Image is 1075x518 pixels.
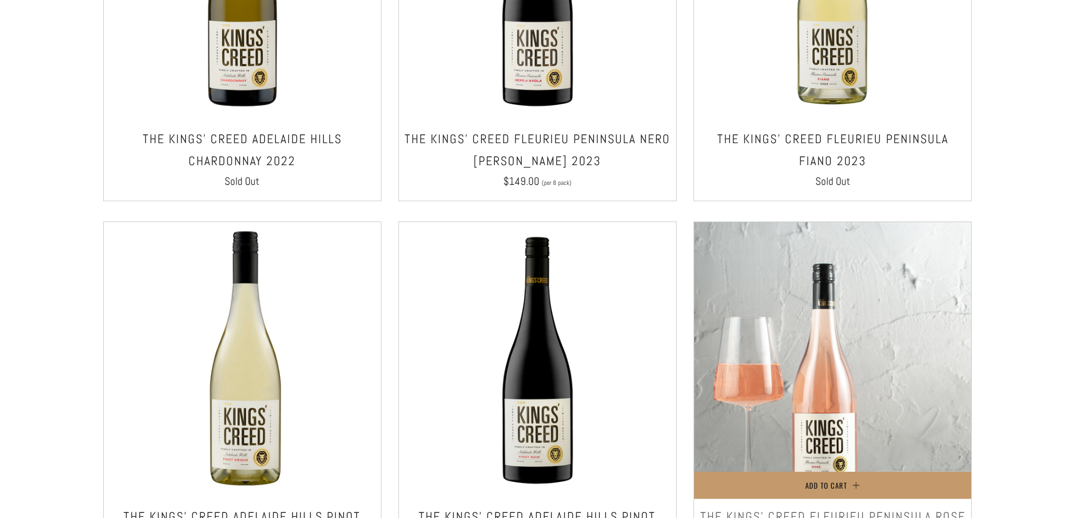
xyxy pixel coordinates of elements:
[109,128,375,172] h3: The Kings' Creed Adelaide Hills Chardonnay 2022
[805,480,847,491] span: Add to Cart
[503,174,539,188] span: $149.00
[225,174,260,188] span: Sold Out
[815,174,850,188] span: Sold Out
[700,128,966,172] h3: The Kings' Creed Fleurieu Peninsula Fiano 2023
[104,128,381,187] a: The Kings' Creed Adelaide Hills Chardonnay 2022 Sold Out
[694,128,971,187] a: The Kings' Creed Fleurieu Peninsula Fiano 2023 Sold Out
[399,128,676,187] a: The Kings' Creed Fleurieu Peninsula Nero [PERSON_NAME] 2023 $149.00 (per 6 pack)
[405,128,670,172] h3: The Kings' Creed Fleurieu Peninsula Nero [PERSON_NAME] 2023
[542,180,572,186] span: (per 6 pack)
[694,472,971,499] button: Add to Cart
